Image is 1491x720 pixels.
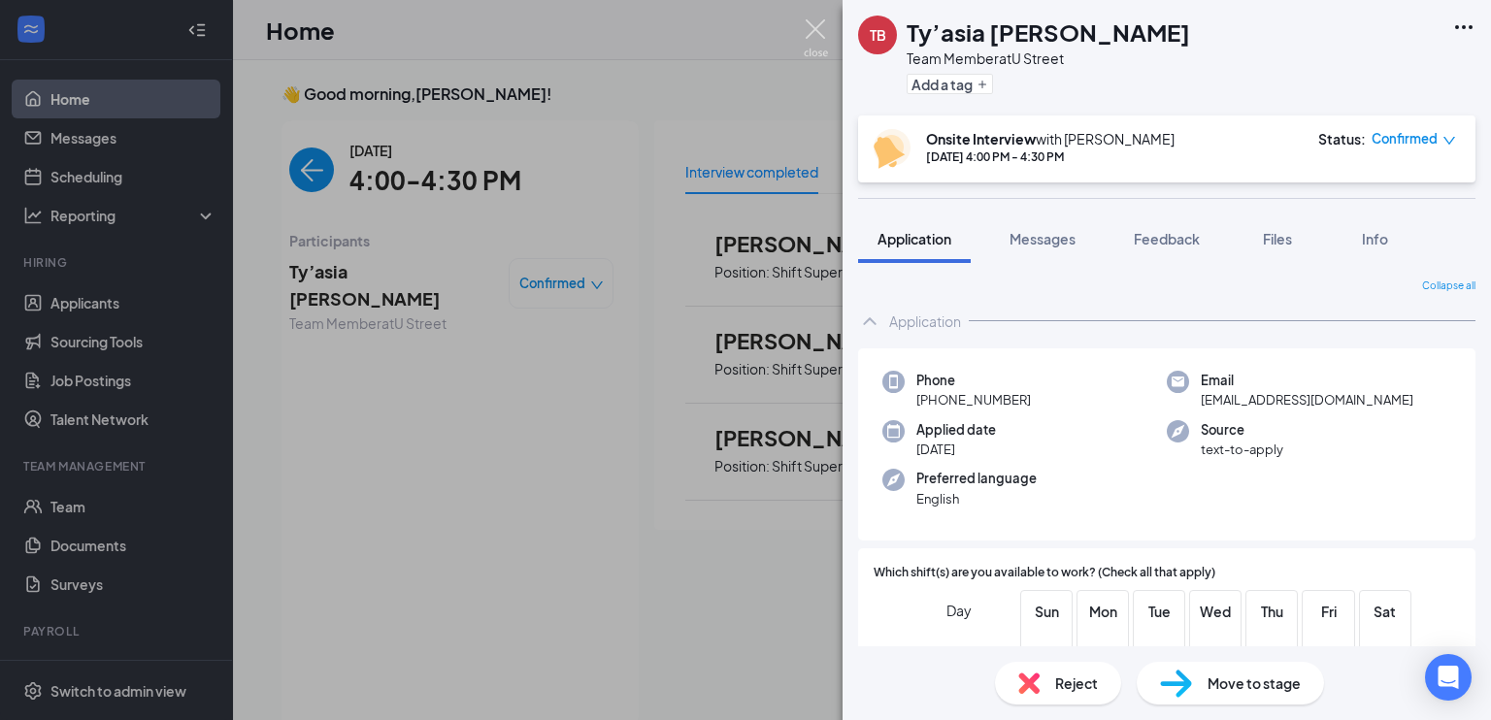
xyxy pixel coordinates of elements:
[926,129,1175,148] div: with [PERSON_NAME]
[1201,390,1413,409] span: [EMAIL_ADDRESS][DOMAIN_NAME]
[926,130,1036,147] b: Onsite Interview
[916,469,1037,488] span: Preferred language
[1201,371,1413,390] span: Email
[907,74,993,94] button: PlusAdd a tag
[977,79,988,90] svg: Plus
[1142,601,1176,622] span: Tue
[1085,601,1120,622] span: Mon
[1263,230,1292,247] span: Files
[878,230,951,247] span: Application
[1134,230,1200,247] span: Feedback
[1208,672,1301,694] span: Move to stage
[916,440,996,459] span: [DATE]
[870,25,886,45] div: TB
[907,16,1190,49] h1: Ty’asia [PERSON_NAME]
[1010,230,1076,247] span: Messages
[858,310,881,333] svg: ChevronUp
[916,489,1037,508] span: English
[1425,654,1472,701] div: Open Intercom Messenger
[1422,278,1475,294] span: Collapse all
[1362,230,1388,247] span: Info
[1372,129,1438,148] span: Confirmed
[1442,134,1456,147] span: down
[1198,601,1233,622] span: Wed
[1201,420,1283,440] span: Source
[1055,672,1098,694] span: Reject
[926,148,1175,165] div: [DATE] 4:00 PM - 4:30 PM
[916,420,996,440] span: Applied date
[916,371,1031,390] span: Phone
[916,390,1031,409] span: [PHONE_NUMBER]
[1318,129,1366,148] div: Status :
[1029,601,1064,622] span: Sun
[1201,440,1283,459] span: text-to-apply
[1311,601,1346,622] span: Fri
[1254,601,1289,622] span: Thu
[946,600,972,621] span: Day
[1452,16,1475,39] svg: Ellipses
[907,49,1190,68] div: Team Member at U Street
[1368,601,1403,622] span: Sat
[919,640,972,675] span: Morning
[889,311,961,331] div: Application
[874,564,1215,582] span: Which shift(s) are you available to work? (Check all that apply)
